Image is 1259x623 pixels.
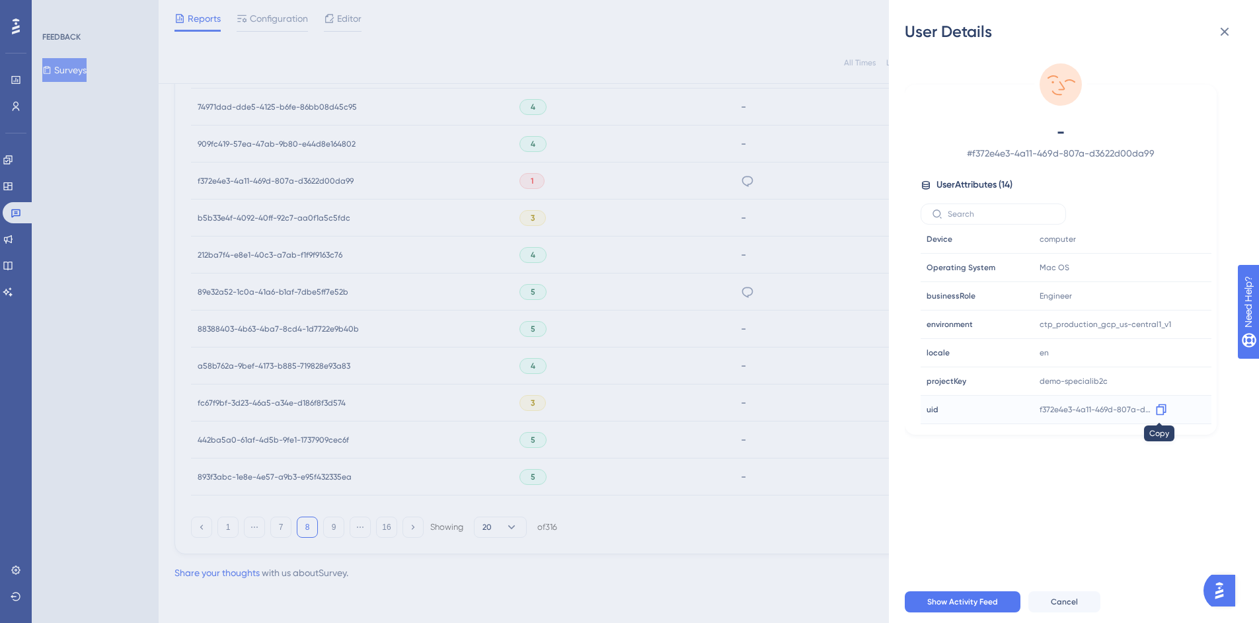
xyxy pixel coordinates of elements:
[927,291,975,301] span: businessRole
[1040,262,1069,273] span: Mac OS
[944,145,1177,161] span: # f372e4e3-4a11-469d-807a-d3622d00da99
[927,597,998,607] span: Show Activity Feed
[936,177,1012,193] span: User Attributes ( 14 )
[1040,404,1151,415] span: f372e4e3-4a11-469d-807a-d3622d00da99
[927,348,950,358] span: locale
[927,376,966,386] span: projectKey
[927,319,973,330] span: environment
[1040,319,1171,330] span: ctp_production_gcp_us-central1_v1
[1203,571,1243,610] iframe: UserGuiding AI Assistant Launcher
[905,21,1243,42] div: User Details
[1028,591,1100,612] button: Cancel
[948,209,1055,219] input: Search
[905,591,1020,612] button: Show Activity Feed
[927,262,995,273] span: Operating System
[1040,291,1072,301] span: Engineer
[1040,234,1076,244] span: computer
[944,122,1177,143] span: -
[1040,376,1108,386] span: demo-specialib2c
[31,3,83,19] span: Need Help?
[1051,597,1078,607] span: Cancel
[927,234,952,244] span: Device
[927,404,938,415] span: uid
[1040,348,1049,358] span: en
